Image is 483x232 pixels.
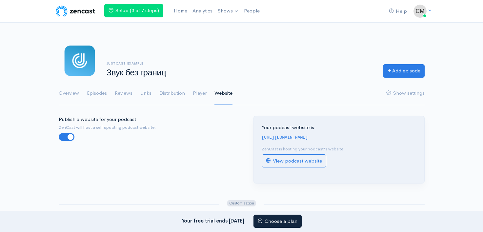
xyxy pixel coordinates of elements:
a: Help [386,4,410,18]
a: Reviews [115,82,132,105]
span: Customisation [227,200,256,206]
small: ZenCast will host a self updating podcast website. [59,124,238,131]
a: Overview [59,82,79,105]
a: Links [140,82,151,105]
img: ... [413,5,427,18]
a: Distribution [159,82,185,105]
h6: JustCast example [107,62,375,65]
a: Shows [215,4,241,18]
a: Home [171,4,190,18]
a: Add episode [383,64,425,78]
img: ZenCast Logo [55,5,96,18]
a: Choose a plan [253,215,302,228]
a: Player [193,82,207,105]
a: View podcast website [262,154,326,168]
a: Episodes [87,82,107,105]
p: Your podcast website is: [262,124,416,131]
a: Setup (3 of 7 steps) [104,4,163,17]
a: Analytics [190,4,215,18]
iframe: gist-messenger-bubble-iframe [461,210,476,225]
a: Website [214,82,232,105]
h1: Звук без границ [107,68,375,78]
label: Publish a website for your podcast [59,116,136,123]
code: [URL][DOMAIN_NAME] [262,135,308,140]
strong: Your free trial ends [DATE] [182,217,244,223]
a: Show settings [386,82,425,105]
p: ZenCast is hosting your podcast's website. [262,146,416,152]
a: People [241,4,262,18]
